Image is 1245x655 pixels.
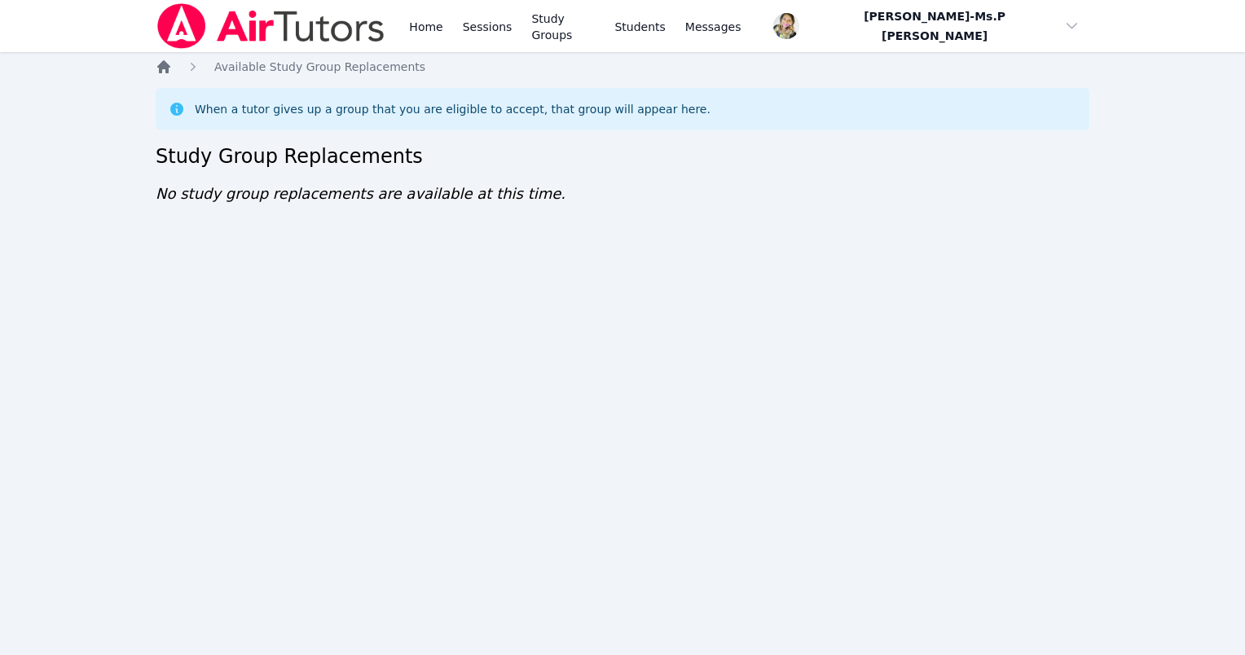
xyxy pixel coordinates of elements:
[214,59,425,75] a: Available Study Group Replacements
[195,101,710,117] div: When a tutor gives up a group that you are eligible to accept, that group will appear here.
[156,59,1089,75] nav: Breadcrumb
[156,185,565,202] span: No study group replacements are available at this time.
[156,3,386,49] img: Air Tutors
[214,60,425,73] span: Available Study Group Replacements
[685,19,741,35] span: Messages
[156,143,1089,169] h2: Study Group Replacements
